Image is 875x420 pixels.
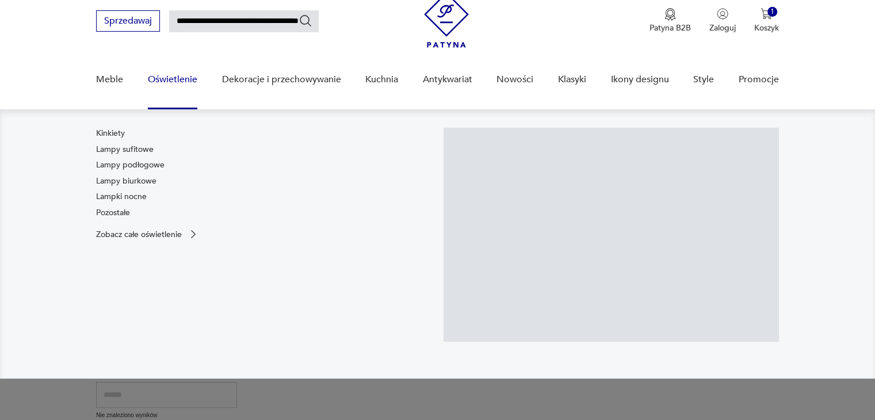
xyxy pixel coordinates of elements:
div: 1 [767,7,777,17]
a: Kinkiety [96,128,125,139]
a: Ikony designu [610,58,668,102]
p: Zaloguj [709,22,736,33]
button: Szukaj [299,14,312,28]
a: Meble [96,58,123,102]
a: Sprzedawaj [96,18,160,26]
a: Style [693,58,714,102]
a: Zobacz całe oświetlenie [96,228,199,240]
img: Ikona koszyka [761,8,772,20]
p: Zobacz całe oświetlenie [96,231,182,238]
button: 1Koszyk [754,8,779,33]
p: Koszyk [754,22,779,33]
img: Ikonka użytkownika [717,8,728,20]
p: Patyna B2B [649,22,691,33]
a: Pozostałe [96,207,130,219]
a: Lampki nocne [96,191,147,203]
a: Kuchnia [365,58,398,102]
button: Patyna B2B [649,8,691,33]
a: Lampy biurkowe [96,175,156,187]
a: Klasyki [558,58,586,102]
a: Promocje [739,58,779,102]
button: Zaloguj [709,8,736,33]
button: Sprzedawaj [96,10,160,32]
a: Oświetlenie [148,58,197,102]
a: Ikona medaluPatyna B2B [649,8,691,33]
a: Nowości [496,58,533,102]
a: Dekoracje i przechowywanie [221,58,341,102]
a: Lampy podłogowe [96,159,165,171]
a: Antykwariat [423,58,472,102]
img: Ikona medalu [664,8,676,21]
a: Lampy sufitowe [96,144,154,155]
